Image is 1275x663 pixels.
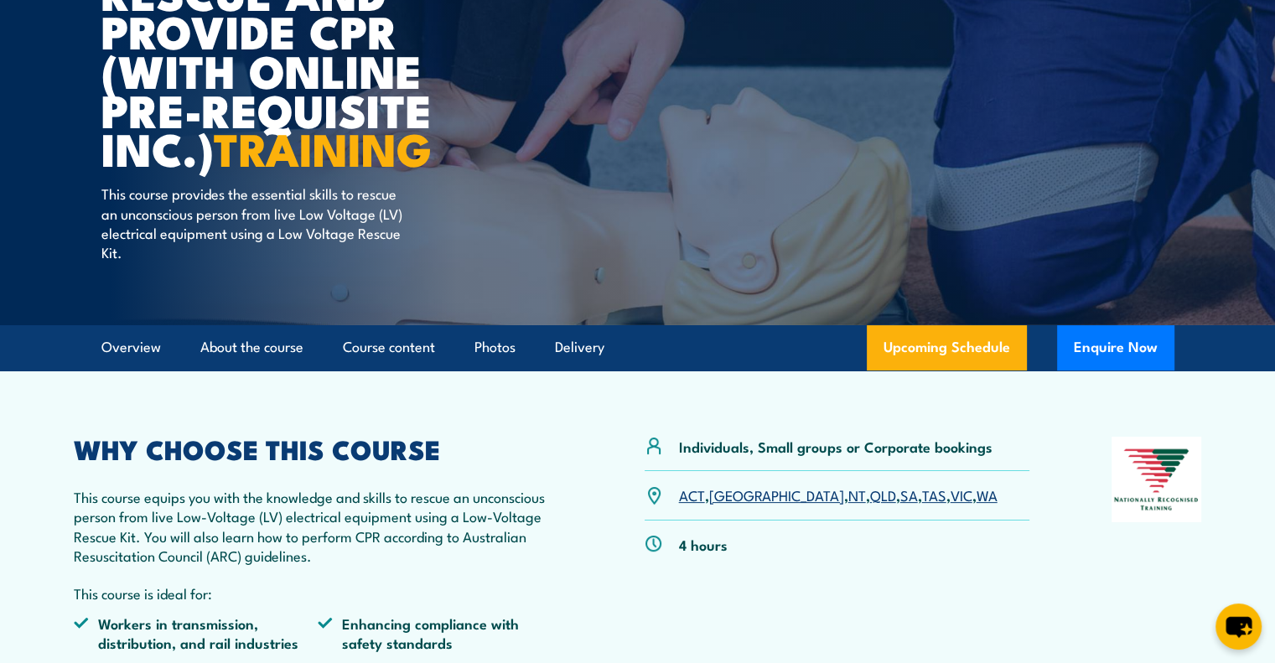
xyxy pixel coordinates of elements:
[1057,325,1174,370] button: Enquire Now
[101,184,407,262] p: This course provides the essential skills to rescue an unconscious person from live Low Voltage (...
[1215,603,1262,650] button: chat-button
[848,484,866,505] a: NT
[679,535,728,554] p: 4 hours
[679,437,993,456] p: Individuals, Small groups or Corporate bookings
[709,484,844,505] a: [GEOGRAPHIC_DATA]
[679,485,998,505] p: , , , , , , ,
[951,484,972,505] a: VIC
[900,484,918,505] a: SA
[977,484,998,505] a: WA
[1112,437,1202,522] img: Nationally Recognised Training logo.
[555,325,604,370] a: Delivery
[101,325,161,370] a: Overview
[343,325,435,370] a: Course content
[679,484,705,505] a: ACT
[318,614,562,653] li: Enhancing compliance with safety standards
[74,437,563,460] h2: WHY CHOOSE THIS COURSE
[74,614,319,653] li: Workers in transmission, distribution, and rail industries
[214,112,432,182] strong: TRAINING
[474,325,516,370] a: Photos
[867,325,1027,370] a: Upcoming Schedule
[74,583,563,603] p: This course is ideal for:
[200,325,303,370] a: About the course
[922,484,946,505] a: TAS
[74,487,563,566] p: This course equips you with the knowledge and skills to rescue an unconscious person from live Lo...
[870,484,896,505] a: QLD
